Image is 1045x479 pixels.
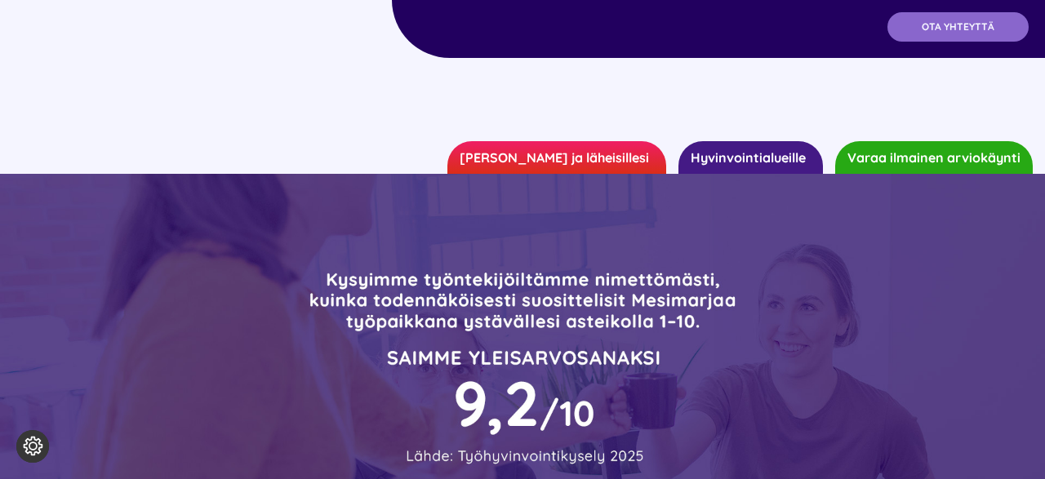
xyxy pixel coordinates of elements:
[678,141,823,174] a: Hyvinvointialueille
[887,12,1029,42] a: OTA YHTEYTTÄ
[835,141,1033,174] a: Varaa ilmainen arviokäynti
[447,141,666,174] a: [PERSON_NAME] ja läheisillesi
[16,430,49,463] button: Evästeasetukset
[922,21,994,33] span: OTA YHTEYTTÄ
